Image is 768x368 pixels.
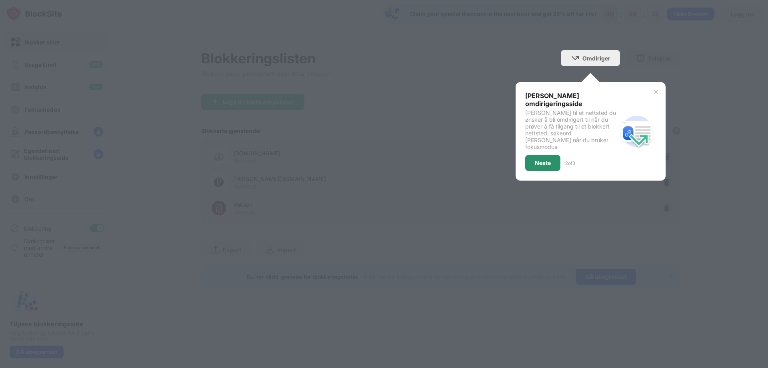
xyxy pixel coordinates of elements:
[535,160,551,166] div: Neste
[525,109,618,150] div: [PERSON_NAME] til et nettsted du ønsker å bli omdirigert til når du prøver å få tilgang til et bl...
[618,112,656,151] img: redirect.svg
[525,92,618,108] div: [PERSON_NAME] omdirigeringsside
[653,88,659,95] img: x-button.svg
[565,160,575,166] div: 2 of 3
[582,55,610,62] div: Omdiriger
